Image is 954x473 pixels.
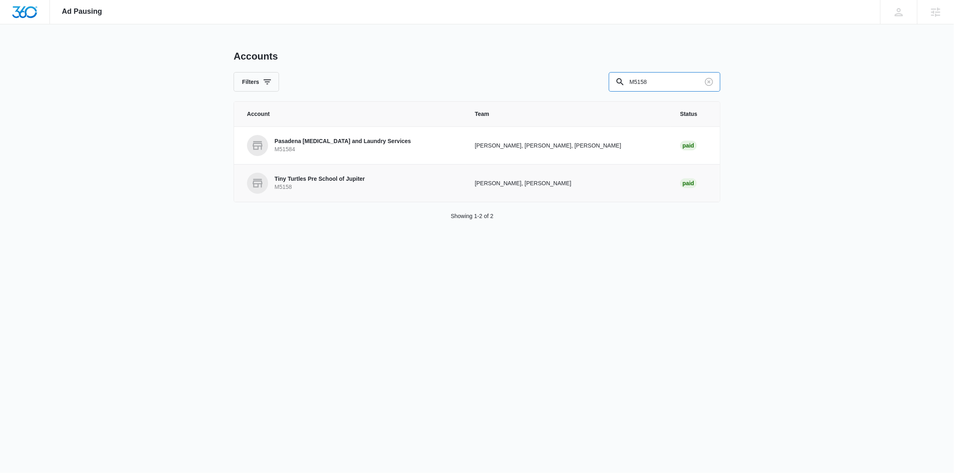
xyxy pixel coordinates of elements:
p: Showing 1-2 of 2 [451,212,493,220]
span: Team [475,110,661,118]
p: M51584 [275,146,411,154]
p: [PERSON_NAME], [PERSON_NAME], [PERSON_NAME] [475,141,661,150]
p: M5158 [275,183,365,191]
p: Pasadena [MEDICAL_DATA] and Laundry Services [275,137,411,146]
span: Ad Pausing [62,7,102,16]
input: Search By Account Number [609,72,720,92]
button: Clear [703,75,715,88]
div: Paid [680,141,697,150]
button: Filters [234,72,279,92]
h1: Accounts [234,50,278,62]
p: Tiny Turtles Pre School of Jupiter [275,175,365,183]
p: [PERSON_NAME], [PERSON_NAME] [475,179,661,188]
div: Paid [680,178,697,188]
span: Status [680,110,707,118]
a: Pasadena [MEDICAL_DATA] and Laundry ServicesM51584 [247,135,456,156]
a: Tiny Turtles Pre School of JupiterM5158 [247,173,456,194]
span: Account [247,110,456,118]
